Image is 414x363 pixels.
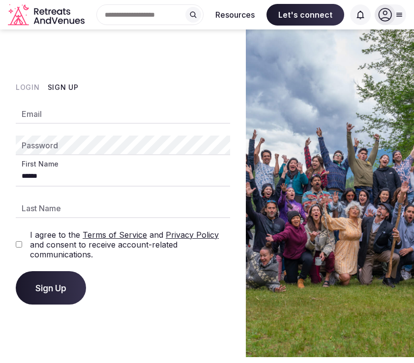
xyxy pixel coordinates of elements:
button: Resources [207,4,263,26]
a: Privacy Policy [166,230,219,240]
a: Terms of Service [83,230,147,240]
img: My Account Background [246,29,414,357]
label: I agree to the and and consent to receive account-related communications. [30,230,230,259]
span: Sign Up [35,283,66,293]
span: Let's connect [266,4,344,26]
svg: Retreats and Venues company logo [8,4,87,26]
button: Sign Up [16,271,86,305]
a: Visit the homepage [8,4,87,26]
button: Sign Up [48,83,79,92]
button: Login [16,83,40,92]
